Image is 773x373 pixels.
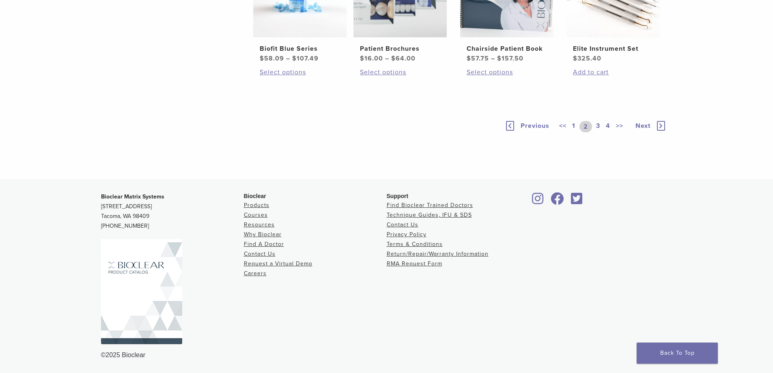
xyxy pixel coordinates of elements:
a: Find A Doctor [244,241,284,248]
span: $ [260,54,264,63]
a: << [558,121,568,132]
a: Bioclear [530,197,547,205]
a: 1 [571,121,577,132]
h2: Chairside Patient Book [467,44,547,54]
h2: Elite Instrument Set [573,44,653,54]
a: Select options for “Patient Brochures” [360,67,440,77]
a: RMA Request Form [387,260,442,267]
strong: Bioclear Matrix Systems [101,193,164,200]
span: $ [391,54,396,63]
span: $ [497,54,502,63]
bdi: 16.00 [360,54,383,63]
bdi: 107.49 [292,54,319,63]
bdi: 58.09 [260,54,284,63]
span: – [491,54,495,63]
span: $ [573,54,577,63]
bdi: 325.40 [573,54,601,63]
a: Courses [244,211,268,218]
a: Contact Us [387,221,418,228]
a: Technique Guides, IFU & SDS [387,211,472,218]
span: $ [360,54,364,63]
a: Request a Virtual Demo [244,260,312,267]
span: – [286,54,290,63]
a: Find Bioclear Trained Doctors [387,202,473,209]
div: ©2025 Bioclear [101,350,672,360]
a: Contact Us [244,250,276,257]
a: Terms & Conditions [387,241,443,248]
bdi: 64.00 [391,54,416,63]
a: Select options for “Chairside Patient Book” [467,67,547,77]
span: Next [635,122,650,130]
a: Select options for “Biofit Blue Series” [260,67,340,77]
span: – [385,54,389,63]
a: Bioclear [568,197,586,205]
img: Bioclear [101,239,182,344]
a: 3 [594,121,602,132]
span: Previous [521,122,549,130]
span: $ [292,54,297,63]
span: Bioclear [244,193,266,199]
a: 4 [604,121,612,132]
a: Add to cart: “Elite Instrument Set” [573,67,653,77]
a: Bioclear [548,197,567,205]
a: Return/Repair/Warranty Information [387,250,489,257]
a: Privacy Policy [387,231,426,238]
span: Support [387,193,409,199]
a: Careers [244,270,267,277]
bdi: 157.50 [497,54,523,63]
a: Back To Top [637,343,718,364]
a: 2 [579,121,592,132]
bdi: 57.75 [467,54,489,63]
a: >> [614,121,625,132]
p: [STREET_ADDRESS] Tacoma, WA 98409 [PHONE_NUMBER] [101,192,244,231]
h2: Patient Brochures [360,44,440,54]
h2: Biofit Blue Series [260,44,340,54]
a: Why Bioclear [244,231,282,238]
a: Resources [244,221,275,228]
span: $ [467,54,471,63]
a: Products [244,202,269,209]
